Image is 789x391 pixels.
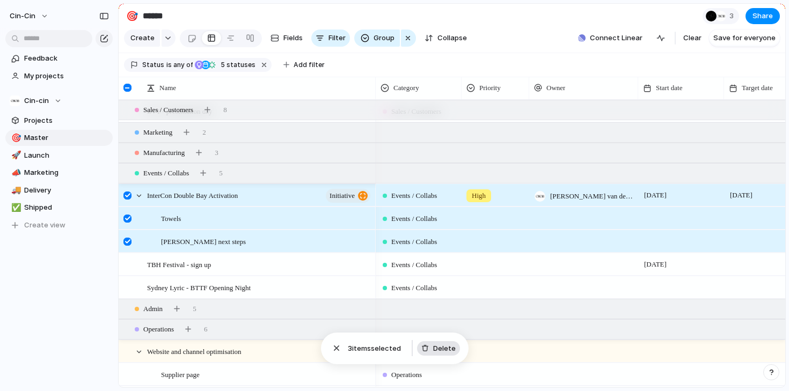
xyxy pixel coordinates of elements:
[5,217,113,233] button: Create view
[10,167,20,178] button: 📣
[420,29,471,47] button: Collapse
[727,189,755,202] span: [DATE]
[204,324,208,335] span: 6
[147,258,211,270] span: TBH Festival - sign up
[590,33,642,43] span: Connect Linear
[330,188,355,203] span: initiative
[479,83,501,93] span: Priority
[147,345,242,357] span: Website and channel optimisation
[683,33,702,43] span: Clear
[5,130,113,146] a: 🎯Master
[433,343,456,354] span: Delete
[641,258,669,271] span: [DATE]
[202,127,206,138] span: 2
[161,235,246,247] span: [PERSON_NAME] next steps
[11,149,19,161] div: 🚀
[746,8,780,24] button: Share
[10,185,20,196] button: 🚚
[10,11,35,21] span: cin-cin
[5,68,113,84] a: My projects
[142,60,164,70] span: Status
[161,368,200,380] span: Supplier page
[393,83,419,93] span: Category
[217,60,255,70] span: statuses
[161,212,181,224] span: Towels
[5,200,113,216] a: ✅Shipped
[10,150,20,161] button: 🚀
[159,83,176,93] span: Name
[417,341,460,356] button: Delete
[24,95,49,106] span: Cin-cin
[326,189,370,203] button: initiative
[24,167,109,178] span: Marketing
[709,29,780,47] button: Save for everyone
[217,61,227,69] span: 5
[223,105,227,115] span: 8
[24,150,109,161] span: Launch
[656,83,682,93] span: Start date
[574,30,647,46] button: Connect Linear
[193,304,196,314] span: 5
[391,237,437,247] span: Events / Collabs
[11,167,19,179] div: 📣
[348,344,352,352] span: 3
[437,33,467,43] span: Collapse
[24,185,109,196] span: Delivery
[130,33,155,43] span: Create
[24,220,65,231] span: Create view
[11,132,19,144] div: 🎯
[729,11,737,21] span: 3
[277,57,331,72] button: Add filter
[713,33,776,43] span: Save for everyone
[123,8,141,25] button: 🎯
[5,113,113,129] a: Projects
[215,147,218,158] span: 3
[391,213,437,224] span: Events / Collabs
[10,202,20,213] button: ✅
[283,33,303,43] span: Fields
[311,29,350,47] button: Filter
[124,29,160,47] button: Create
[143,147,185,158] span: Manufacturing
[24,71,109,82] span: My projects
[328,33,346,43] span: Filter
[5,50,113,67] a: Feedback
[126,9,138,23] div: 🎯
[5,93,113,109] button: Cin-cin
[5,182,113,198] div: 🚚Delivery
[472,190,486,201] span: High
[194,59,258,71] button: 5 statuses
[10,132,20,143] button: 🎯
[348,343,403,354] span: item s selected
[294,60,325,70] span: Add filter
[166,60,172,70] span: is
[641,189,669,202] span: [DATE]
[391,370,422,380] span: Operations
[219,168,223,179] span: 5
[24,202,109,213] span: Shipped
[5,165,113,181] a: 📣Marketing
[5,147,113,164] a: 🚀Launch
[753,11,773,21] span: Share
[24,115,109,126] span: Projects
[11,184,19,196] div: 🚚
[24,132,109,143] span: Master
[147,281,251,293] span: Sydney Lyric - BTTF Opening Night
[546,83,565,93] span: Owner
[391,190,437,201] span: Events / Collabs
[266,29,307,47] button: Fields
[391,260,437,270] span: Events / Collabs
[24,53,109,64] span: Feedback
[147,189,238,201] span: InterCon Double Bay Activation
[679,29,706,47] button: Clear
[172,60,193,70] span: any of
[143,304,163,314] span: Admin
[143,168,189,179] span: Events / Collabs
[742,83,773,93] span: Target date
[143,127,172,138] span: Marketing
[5,8,54,25] button: cin-cin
